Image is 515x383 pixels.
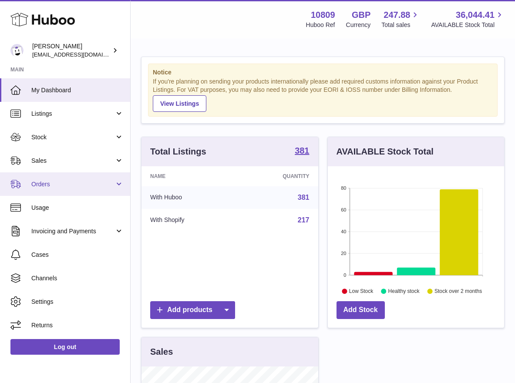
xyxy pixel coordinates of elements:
td: With Shopify [141,209,237,232]
span: Usage [31,204,124,212]
span: [EMAIL_ADDRESS][DOMAIN_NAME] [32,51,128,58]
span: Sales [31,157,114,165]
a: 381 [295,146,309,157]
span: Listings [31,110,114,118]
a: 247.88 Total sales [381,9,420,29]
span: Invoicing and Payments [31,227,114,235]
text: 80 [341,185,346,191]
th: Name [141,166,237,186]
a: Add products [150,301,235,319]
th: Quantity [237,166,318,186]
div: Currency [346,21,371,29]
span: 36,044.41 [456,9,495,21]
div: If you're planning on sending your products internationally please add required customs informati... [153,77,493,111]
text: Stock over 2 months [434,288,482,294]
h3: AVAILABLE Stock Total [337,146,434,158]
h3: Sales [150,346,173,358]
text: 0 [343,272,346,278]
text: Healthy stock [388,288,420,294]
span: My Dashboard [31,86,124,94]
span: AVAILABLE Stock Total [431,21,505,29]
strong: Notice [153,68,493,77]
a: Log out [10,339,120,355]
a: 217 [298,216,310,224]
span: 247.88 [384,9,410,21]
span: Returns [31,321,124,329]
a: View Listings [153,95,206,112]
text: 40 [341,229,346,234]
span: Total sales [381,21,420,29]
strong: 381 [295,146,309,155]
div: [PERSON_NAME] [32,42,111,59]
text: 20 [341,251,346,256]
text: Low Stock [349,288,373,294]
span: Channels [31,274,124,282]
span: Stock [31,133,114,141]
a: 381 [298,194,310,201]
span: Settings [31,298,124,306]
td: With Huboo [141,186,237,209]
a: Add Stock [337,301,385,319]
strong: 10809 [311,9,335,21]
img: shop@ballersingod.com [10,44,24,57]
span: Cases [31,251,124,259]
a: 36,044.41 AVAILABLE Stock Total [431,9,505,29]
h3: Total Listings [150,146,206,158]
span: Orders [31,180,114,188]
div: Huboo Ref [306,21,335,29]
text: 60 [341,207,346,212]
strong: GBP [352,9,370,21]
